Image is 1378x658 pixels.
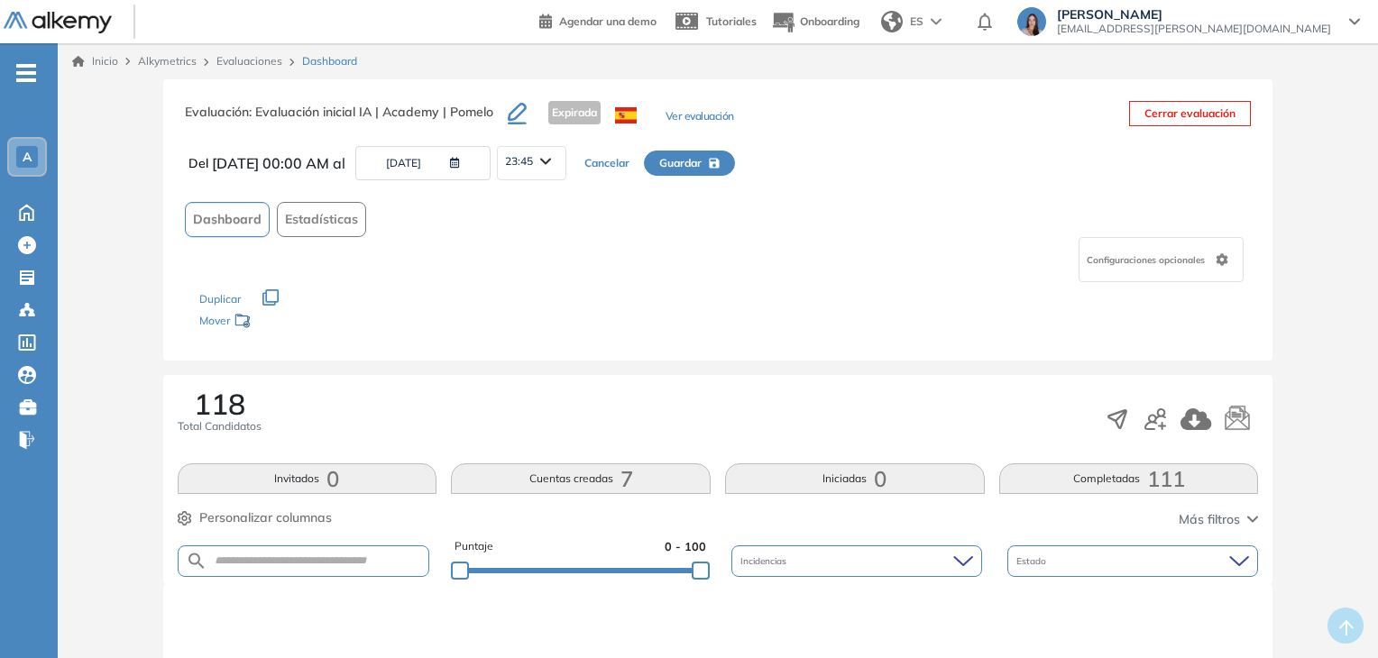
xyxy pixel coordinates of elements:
[451,463,711,494] button: Cuentas creadas7
[1057,22,1331,36] span: [EMAIL_ADDRESS][PERSON_NAME][DOMAIN_NAME]
[185,101,508,139] h3: Evaluación
[665,538,706,555] span: 0 - 100
[740,554,790,568] span: Incidencias
[539,9,657,31] a: Agendar una demo
[910,14,923,30] span: ES
[706,14,757,28] span: Tutoriales
[138,54,197,68] span: Alkymetrics
[725,463,985,494] button: Iniciadas0
[931,18,942,25] img: arrow
[771,3,859,41] button: Onboarding
[355,146,491,180] button: [DATE]
[285,210,358,229] span: Estadísticas
[1179,510,1258,529] button: Más filtros
[559,14,657,28] span: Agendar una demo
[277,202,366,237] button: Estadísticas
[178,418,262,434] span: Total Candidatos
[186,550,207,572] img: SEARCH_ALT
[194,389,245,418] span: 118
[23,150,32,164] span: A
[16,71,36,75] i: -
[615,107,637,123] img: ESP
[1007,545,1258,577] div: Estado
[216,54,282,68] a: Evaluaciones
[188,154,208,173] span: Del
[548,101,601,124] span: Expirada
[185,202,270,237] button: Dashboard
[505,154,533,169] span: 23:45
[570,151,644,175] button: Cancelar
[178,508,332,527] button: Personalizar columnas
[1129,101,1251,126] button: Cerrar evaluación
[199,508,332,527] span: Personalizar columnas
[644,151,735,176] button: Guardar
[178,463,437,494] button: Invitados0
[1057,7,1331,22] span: [PERSON_NAME]
[72,53,118,69] a: Inicio
[659,155,702,171] span: Guardar
[193,210,262,229] span: Dashboard
[731,545,982,577] div: Incidencias
[249,104,493,120] span: : Evaluación inicial IA | Academy | Pomelo
[1079,237,1244,282] div: Configuraciones opcionales
[666,108,734,127] button: Ver evaluación
[881,11,903,32] img: world
[212,152,329,174] span: [DATE] 00:00 AM
[800,14,859,28] span: Onboarding
[199,292,241,306] span: Duplicar
[1087,253,1208,267] span: Configuraciones opcionales
[1016,554,1050,568] span: Estado
[199,306,380,339] div: Mover
[999,463,1259,494] button: Completadas111
[4,12,112,34] img: Logo
[333,152,345,174] span: al
[455,538,493,555] span: Puntaje
[302,53,357,69] span: Dashboard
[1179,510,1240,529] span: Más filtros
